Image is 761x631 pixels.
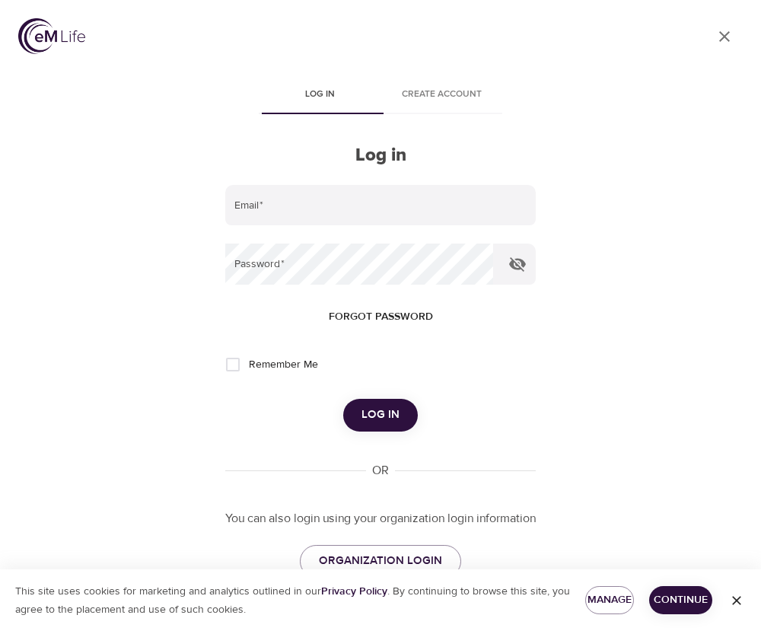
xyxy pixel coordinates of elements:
[319,551,442,571] span: ORGANIZATION LOGIN
[249,357,318,373] span: Remember Me
[597,591,622,610] span: Manage
[585,586,634,614] button: Manage
[18,18,85,54] img: logo
[706,18,743,55] a: close
[225,510,536,527] p: You can also login using your organization login information
[329,308,433,327] span: Forgot password
[321,585,387,598] a: Privacy Policy
[361,405,400,425] span: Log in
[366,462,395,480] div: OR
[323,303,439,331] button: Forgot password
[268,87,371,103] span: Log in
[300,545,461,577] a: ORGANIZATION LOGIN
[649,586,712,614] button: Continue
[343,399,418,431] button: Log in
[661,591,700,610] span: Continue
[225,78,536,114] div: disabled tabs example
[390,87,493,103] span: Create account
[225,145,536,167] h2: Log in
